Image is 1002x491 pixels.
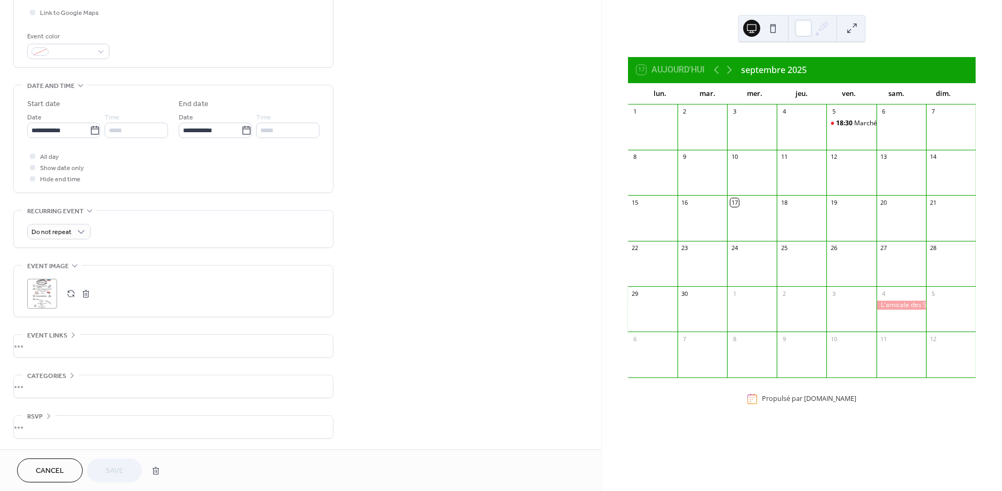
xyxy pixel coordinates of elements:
[631,289,639,297] div: 29
[631,153,639,161] div: 8
[780,108,788,116] div: 4
[730,198,738,206] div: 17
[929,289,937,297] div: 5
[637,83,684,104] div: lun.
[825,83,873,104] div: ven.
[780,335,788,343] div: 9
[731,83,778,104] div: mer.
[683,83,731,104] div: mar.
[14,335,333,357] div: •••
[27,31,107,42] div: Event color
[929,153,937,161] div: 14
[631,198,639,206] div: 15
[681,153,689,161] div: 9
[741,63,807,76] div: septembre 2025
[179,112,193,124] span: Date
[730,289,738,297] div: 1
[780,198,788,206] div: 18
[880,289,888,297] div: 4
[17,458,83,482] button: Cancel
[730,335,738,343] div: 8
[780,244,788,252] div: 25
[920,83,967,104] div: dim.
[929,198,937,206] div: 21
[730,244,738,252] div: 24
[929,335,937,343] div: 12
[40,152,59,163] span: All day
[780,289,788,297] div: 2
[780,153,788,161] div: 11
[27,99,60,110] div: Start date
[14,416,333,438] div: •••
[877,301,926,310] div: L'amicale des Sapeurs Pompiers d'Arbus fête ses 40 ans
[830,198,838,206] div: 19
[929,108,937,116] div: 7
[36,466,64,477] span: Cancel
[27,206,84,217] span: Recurring event
[681,198,689,206] div: 16
[826,119,876,128] div: Marché de Producteurs de Pays
[40,174,81,186] span: Hide end time
[27,411,43,422] span: RSVP
[27,81,75,92] span: Date and time
[873,83,920,104] div: sam.
[14,375,333,398] div: •••
[880,198,888,206] div: 20
[830,244,838,252] div: 26
[27,371,66,382] span: Categories
[730,108,738,116] div: 3
[778,83,826,104] div: jeu.
[40,163,84,174] span: Show date only
[929,244,937,252] div: 28
[31,227,71,239] span: Do not repeat
[681,244,689,252] div: 23
[880,335,888,343] div: 11
[256,112,271,124] span: Time
[27,261,69,272] span: Event image
[681,289,689,297] div: 30
[105,112,120,124] span: Time
[681,335,689,343] div: 7
[830,289,838,297] div: 3
[880,244,888,252] div: 27
[27,279,57,309] div: ;
[836,119,854,128] span: 18:30
[27,112,42,124] span: Date
[179,99,209,110] div: End date
[830,153,838,161] div: 12
[681,108,689,116] div: 2
[631,108,639,116] div: 1
[27,330,67,341] span: Event links
[631,244,639,252] div: 22
[631,335,639,343] div: 6
[854,119,949,128] div: Marché de Producteurs de Pays
[830,108,838,116] div: 5
[762,395,856,404] div: Propulsé par
[40,8,99,19] span: Link to Google Maps
[804,395,856,404] a: [DOMAIN_NAME]
[880,153,888,161] div: 13
[730,153,738,161] div: 10
[880,108,888,116] div: 6
[830,335,838,343] div: 10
